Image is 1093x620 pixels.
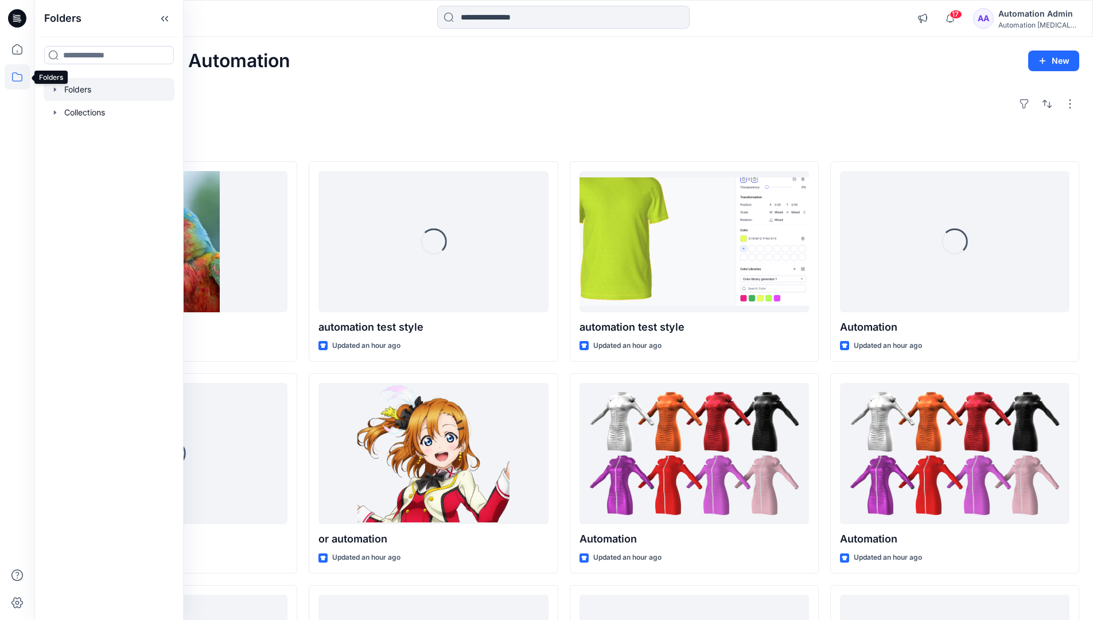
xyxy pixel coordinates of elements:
p: Automation [840,531,1069,547]
p: automation test style [579,319,809,335]
div: Automation Admin [998,7,1079,21]
button: New [1028,51,1079,71]
h4: Styles [48,136,1079,150]
p: Updated an hour ago [593,552,662,564]
a: automation test style [579,171,809,313]
div: Automation [MEDICAL_DATA]... [998,21,1079,29]
a: or automation [318,383,548,525]
p: Updated an hour ago [332,340,400,352]
p: Automation [579,531,809,547]
a: Automation [840,383,1069,525]
a: Automation [579,383,809,525]
p: Updated an hour ago [593,340,662,352]
p: automation test style [318,319,548,335]
div: AA [973,8,994,29]
p: Updated an hour ago [854,552,922,564]
p: Updated an hour ago [854,340,922,352]
p: Automation [840,319,1069,335]
p: or automation [318,531,548,547]
p: Updated an hour ago [332,552,400,564]
span: 17 [950,10,962,19]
